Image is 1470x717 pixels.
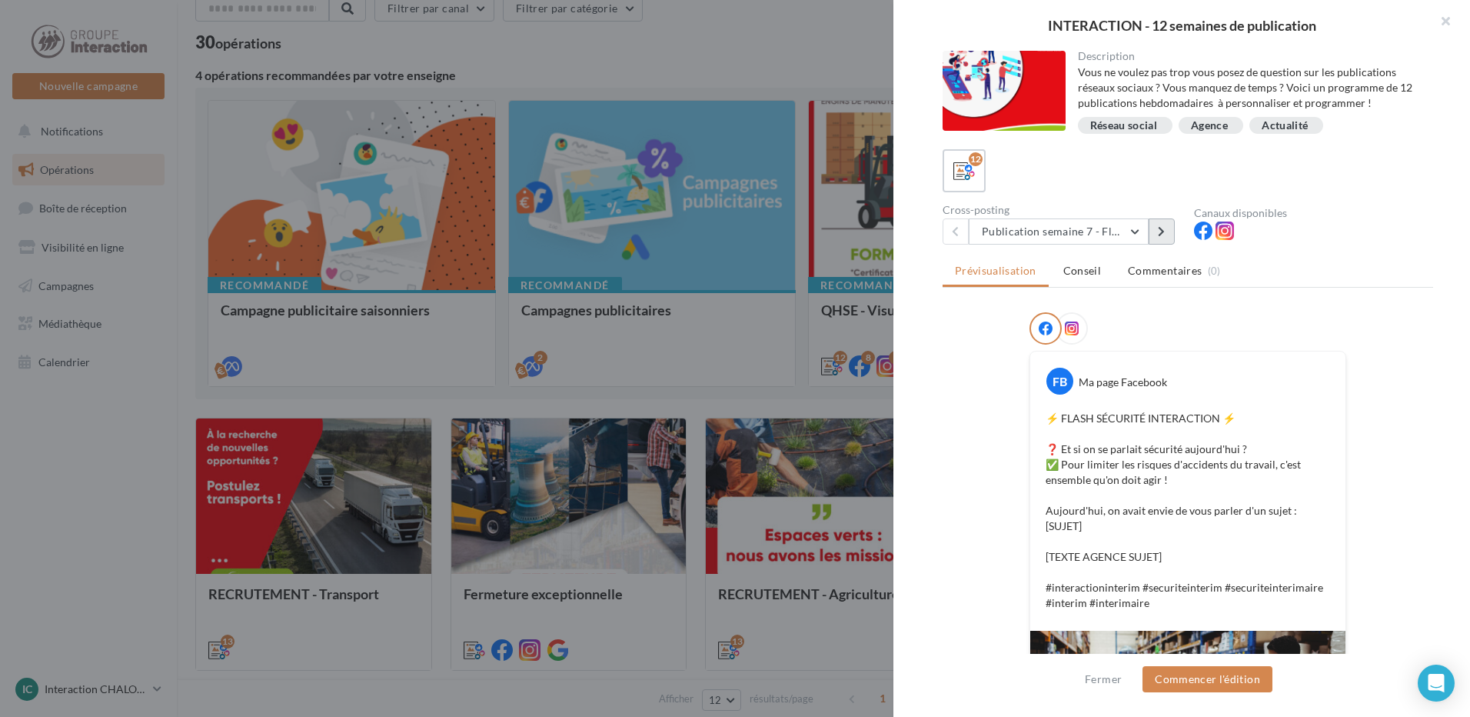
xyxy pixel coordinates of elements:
button: Publication semaine 7 - Flash sécurité [969,218,1149,245]
div: 12 [969,152,983,166]
button: Commencer l'édition [1142,666,1272,692]
span: Commentaires [1128,263,1202,278]
div: Actualité [1262,120,1308,132]
div: FB [1046,368,1073,395]
div: Agence [1191,120,1228,132]
div: Open Intercom Messenger [1418,665,1455,702]
button: Fermer [1079,670,1128,689]
p: ⚡️ FLASH SÉCURITÉ INTERACTION ⚡️ ❓ Et si on se parlait sécurité aujourd'hui ? ✅ Pour limiter les ... [1046,411,1330,611]
div: Cross-posting [943,205,1182,215]
div: Canaux disponibles [1194,208,1433,218]
span: Conseil [1063,264,1101,277]
div: Description [1078,51,1422,62]
div: INTERACTION - 12 semaines de publication [918,18,1445,32]
div: Réseau social [1090,120,1158,132]
div: Ma page Facebook [1079,375,1167,390]
div: Vous ne voulez pas trop vous posez de question sur les publications réseaux sociaux ? Vous manque... [1078,65,1422,111]
span: (0) [1208,265,1221,277]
